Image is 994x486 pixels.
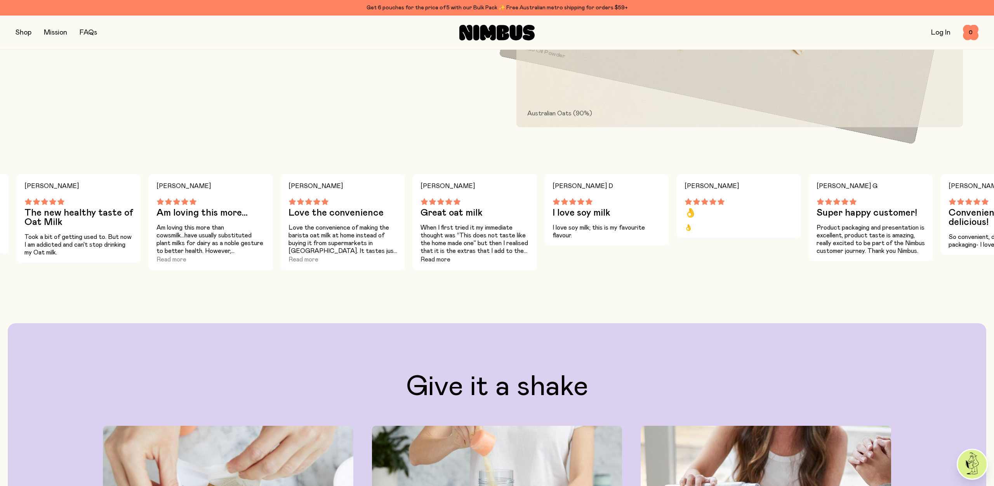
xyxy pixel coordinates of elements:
h4: [PERSON_NAME] [421,180,529,192]
p: Took a bit of getting used to. But now I am addicted and can't stop drinking my Oat milk. [24,233,133,256]
button: Read more [421,255,450,264]
h3: Great oat milk [421,208,529,218]
button: 0 [963,25,978,40]
a: FAQs [80,29,97,36]
h3: Super happy customer! [817,208,925,218]
h3: The new healthy taste of Oat Milk [24,208,133,227]
h3: Am loving this more... [156,208,265,218]
p: 👌 [685,224,793,232]
h4: [PERSON_NAME] G [817,180,925,192]
button: Read more [288,255,318,264]
h4: [PERSON_NAME] [156,180,265,192]
h4: [PERSON_NAME] [24,180,133,192]
button: Read more [156,255,186,264]
h4: [PERSON_NAME] D [553,180,661,192]
h3: I love soy milk [553,208,661,218]
h2: Give it a shake [23,373,971,401]
p: When I first tried it my immediate thought was “This does not taste like the home made one” but t... [421,224,529,255]
p: Product packaging and presentation is excellent, product taste is amazing, really excited to be p... [817,224,925,255]
p: Australian Oats (90%) [527,108,952,118]
p: Love the convenience of making the barista oat milk at home instead of buying it from supermarket... [288,224,397,255]
h4: [PERSON_NAME] [685,180,793,192]
img: agent [958,450,987,479]
div: Get 6 pouches for the price of 5 with our Bulk Pack ✨ Free Australian metro shipping for orders $59+ [16,3,978,12]
p: Am loving this more than cowsmilk...have usually substituted plant milks for dairy as a noble ges... [156,224,265,255]
a: Log In [931,29,951,36]
p: I love soy milk; this is my favourite flavour. [553,224,661,239]
h3: 👌 [685,208,793,218]
h3: Love the convenience [288,208,397,218]
h4: [PERSON_NAME] [288,180,397,192]
a: Mission [44,29,67,36]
